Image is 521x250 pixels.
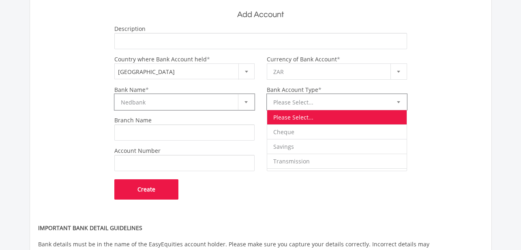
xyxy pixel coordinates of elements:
span: ZAR [273,64,388,80]
label: Bank Account Type [267,86,318,93]
li: Please Select... [267,110,407,124]
span: Nedbank [121,94,236,111]
label: Branch Name [114,116,152,124]
label: Country where Bank Account held [114,55,207,63]
label: Currency of Bank Account [267,55,337,63]
span: South Africa [115,64,254,80]
strong: IMPORTANT BANK DETAIL GUIDELINES [38,224,142,232]
span: South Africa [114,63,255,79]
li: Transmission [267,154,407,168]
h2: Add Account [38,9,483,21]
label: Account Number [114,147,161,154]
label: Bank Name [114,86,146,93]
label: Description [114,25,146,33]
span: Please Select... [273,94,388,111]
li: Savings [267,139,407,154]
li: Cheque [267,124,407,139]
button: Create [114,179,178,200]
